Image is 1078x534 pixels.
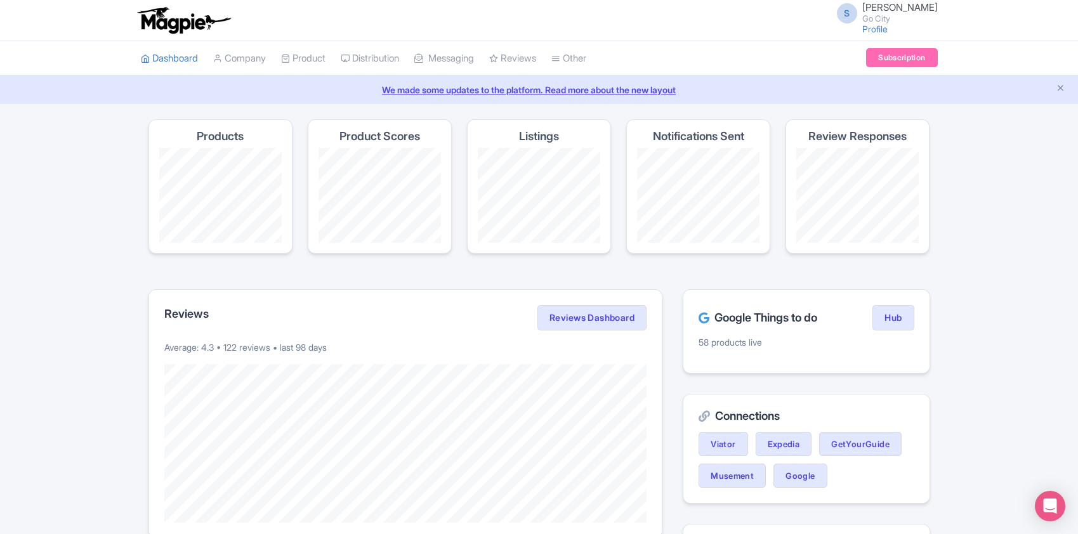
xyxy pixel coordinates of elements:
[339,130,420,143] h4: Product Scores
[837,3,857,23] span: S
[135,6,233,34] img: logo-ab69f6fb50320c5b225c76a69d11143b.png
[281,41,325,76] a: Product
[537,305,647,330] a: Reviews Dashboard
[489,41,536,76] a: Reviews
[197,130,244,143] h4: Products
[699,432,747,456] a: Viator
[164,341,647,354] p: Average: 4.3 • 122 reviews • last 98 days
[519,130,559,143] h4: Listings
[213,41,266,76] a: Company
[699,464,766,488] a: Musement
[414,41,474,76] a: Messaging
[756,432,812,456] a: Expedia
[862,1,938,13] span: [PERSON_NAME]
[1056,82,1065,96] button: Close announcement
[872,305,914,330] a: Hub
[341,41,399,76] a: Distribution
[773,464,827,488] a: Google
[862,15,938,23] small: Go City
[808,130,907,143] h4: Review Responses
[653,130,744,143] h4: Notifications Sent
[551,41,586,76] a: Other
[8,83,1070,96] a: We made some updates to the platform. Read more about the new layout
[829,3,938,23] a: S [PERSON_NAME] Go City
[141,41,198,76] a: Dashboard
[699,335,914,349] p: 58 products live
[819,432,902,456] a: GetYourGuide
[699,311,817,324] h2: Google Things to do
[164,308,209,320] h2: Reviews
[866,48,937,67] a: Subscription
[1035,491,1065,521] div: Open Intercom Messenger
[699,410,914,422] h2: Connections
[862,23,888,34] a: Profile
